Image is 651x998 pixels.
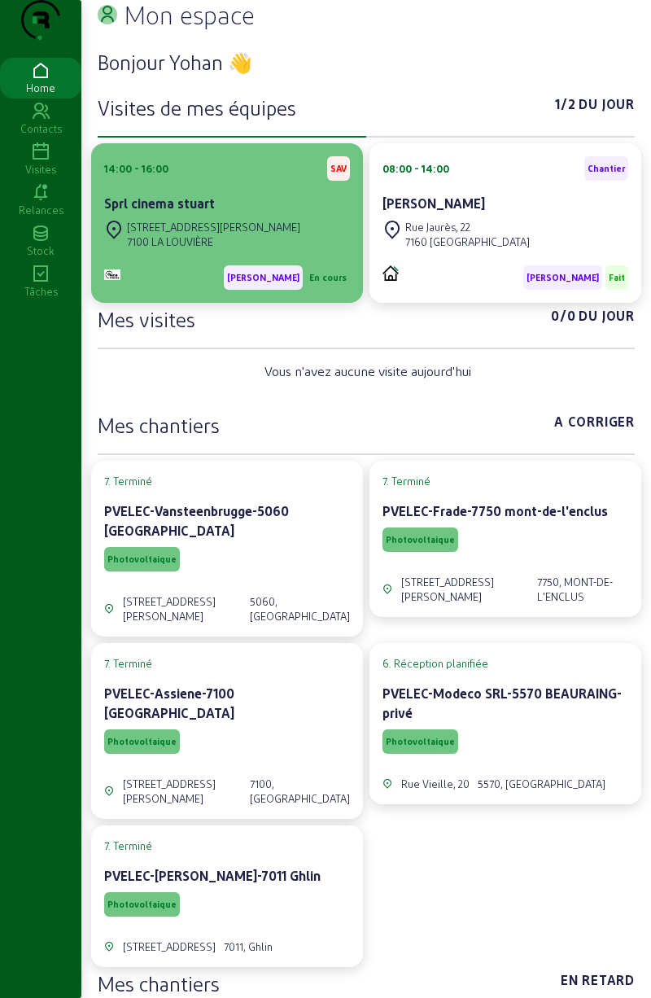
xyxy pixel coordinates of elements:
[382,656,628,671] cam-card-tag: 6. Réception planifiée
[382,161,449,176] div: 08:00 - 14:00
[107,899,177,910] span: Photovoltaique
[227,272,299,283] span: [PERSON_NAME]
[98,94,296,120] h3: Visites de mes équipes
[382,265,399,281] img: PVELEC
[123,777,242,806] div: [STREET_ADDRESS][PERSON_NAME]
[104,656,350,671] cam-card-tag: 7. Terminé
[401,575,529,604] div: [STREET_ADDRESS][PERSON_NAME]
[127,220,300,234] div: [STREET_ADDRESS][PERSON_NAME]
[537,575,628,604] div: 7750, MONT-DE-L'ENCLUS
[551,306,575,332] span: 0/0
[386,534,455,545] span: Photovoltaique
[588,163,625,174] span: Chantier
[382,474,628,488] cam-card-tag: 7. Terminé
[98,306,195,332] h3: Mes visites
[386,736,455,747] span: Photovoltaique
[104,474,350,488] cam-card-tag: 7. Terminé
[104,161,168,176] div: 14:00 - 16:00
[123,939,216,954] div: [STREET_ADDRESS]
[382,195,485,211] cam-card-title: [PERSON_NAME]
[264,361,471,381] span: Vous n'avez aucune visite aujourd'hui
[561,970,635,996] span: En retard
[555,94,575,120] span: 1/2
[330,163,347,174] span: SAV
[309,272,347,283] span: En cours
[609,272,625,283] span: Fait
[98,49,635,75] h3: Bonjour Yohan 👋
[224,939,273,954] div: 7011, Ghlin
[554,412,635,438] span: A corriger
[104,685,234,720] cam-card-title: PVELEC-Assiene-7100 [GEOGRAPHIC_DATA]
[579,94,635,120] span: Du jour
[104,838,350,853] cam-card-tag: 7. Terminé
[98,970,220,996] h3: Mes chantiers
[405,234,530,249] div: 7160 [GEOGRAPHIC_DATA]
[526,272,599,283] span: [PERSON_NAME]
[579,306,635,332] span: Du jour
[382,503,608,519] cam-card-title: PVELEC-Frade-7750 mont-de-l'enclus
[401,777,470,791] div: Rue Vieille, 20
[104,868,321,883] cam-card-title: PVELEC-[PERSON_NAME]-7011 Ghlin
[478,777,605,791] div: 5570, [GEOGRAPHIC_DATA]
[107,554,177,565] span: Photovoltaique
[382,685,622,720] cam-card-title: PVELEC-Modeco SRL-5570 BEAURAING-privé
[250,777,350,806] div: 7100, [GEOGRAPHIC_DATA]
[127,234,300,249] div: 7100 LA LOUVIÈRE
[98,412,220,438] h3: Mes chantiers
[107,736,177,747] span: Photovoltaique
[250,594,350,624] div: 5060, [GEOGRAPHIC_DATA]
[104,269,120,280] img: Monitoring et Maintenance
[104,195,215,211] cam-card-title: Sprl cinema stuart
[123,594,242,624] div: [STREET_ADDRESS][PERSON_NAME]
[405,220,530,234] div: Rue Jaurès, 22
[104,503,289,538] cam-card-title: PVELEC-Vansteenbrugge-5060 [GEOGRAPHIC_DATA]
